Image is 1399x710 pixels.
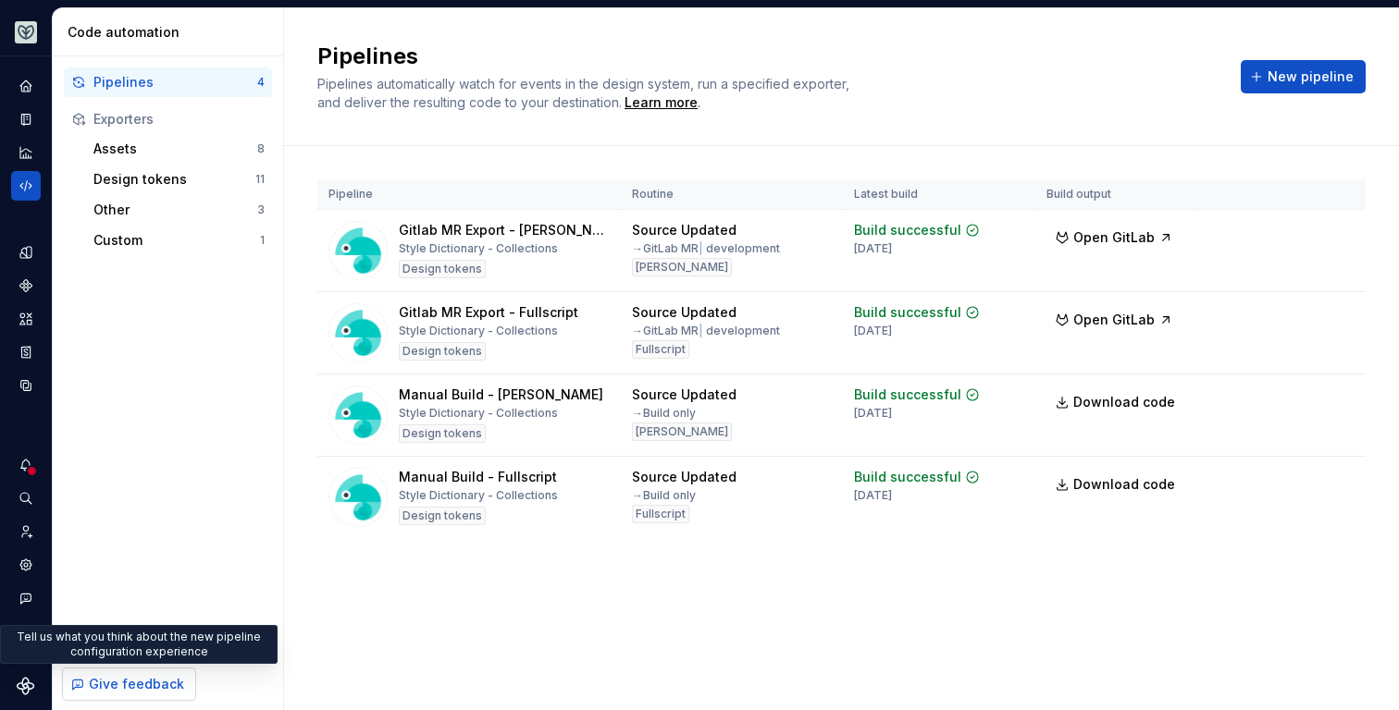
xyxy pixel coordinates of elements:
[399,406,558,421] div: Style Dictionary - Collections
[93,73,257,92] div: Pipelines
[843,179,1035,210] th: Latest build
[11,138,41,167] a: Analytics
[399,324,558,338] div: Style Dictionary - Collections
[854,386,961,404] div: Build successful
[11,517,41,546] a: Invite team
[260,233,265,248] div: 1
[854,241,892,256] div: [DATE]
[1046,232,1182,248] a: Open GitLab
[699,241,703,255] span: |
[399,260,486,278] div: Design tokens
[632,324,780,338] div: → GitLab MR development
[632,340,689,359] div: Fullscript
[399,386,603,404] div: Manual Build - [PERSON_NAME]
[257,202,265,217] div: 3
[11,171,41,201] a: Code automation
[632,258,732,276] div: [PERSON_NAME]
[64,67,272,97] button: Pipelines4
[399,342,486,361] div: Design tokens
[1046,386,1187,419] a: Download code
[632,488,696,503] div: → Build only
[632,303,737,322] div: Source Updated
[399,221,610,239] div: Gitlab MR Export - [PERSON_NAME]
[1046,468,1187,501] a: Download code
[854,488,892,503] div: [DATE]
[632,221,737,239] div: Source Updated
[11,337,41,367] a: Storybook stories
[255,172,265,187] div: 11
[632,386,737,404] div: Source Updated
[625,93,698,112] a: Learn more
[632,505,689,523] div: Fullscript
[86,134,272,164] button: Assets8
[86,226,272,255] button: Custom1
[11,484,41,513] button: Search ⌘K
[399,241,558,256] div: Style Dictionary - Collections
[11,550,41,580] a: Settings
[1073,311,1155,329] span: Open GitLab
[622,96,700,110] span: .
[257,141,265,156] div: 8
[854,324,892,338] div: [DATE]
[317,76,853,110] span: Pipelines automatically watch for events in the design system, run a specified exporter, and deli...
[854,468,961,486] div: Build successful
[1268,67,1354,86] span: New pipeline
[1073,228,1155,247] span: Open GitLab
[317,42,1219,71] h2: Pipelines
[632,468,737,486] div: Source Updated
[399,424,486,443] div: Design tokens
[854,221,961,239] div: Build successful
[632,422,732,441] div: [PERSON_NAME]
[68,23,276,42] div: Code automation
[1035,179,1198,210] th: Build output
[11,104,41,134] a: Documentation
[93,201,257,219] div: Other
[1046,314,1182,330] a: Open GitLab
[699,324,703,337] span: |
[854,406,892,421] div: [DATE]
[632,406,696,421] div: → Build only
[93,140,257,158] div: Assets
[93,231,260,250] div: Custom
[317,179,621,210] th: Pipeline
[89,675,184,693] span: Give feedback
[11,71,41,101] a: Home
[11,238,41,267] div: Design tokens
[854,303,961,322] div: Build successful
[399,468,557,486] div: Manual Build - Fullscript
[11,371,41,400] a: Data sources
[621,179,843,210] th: Routine
[86,195,272,225] button: Other3
[93,170,255,189] div: Design tokens
[62,667,196,701] button: Give feedback
[1073,475,1175,494] span: Download code
[11,450,41,480] button: Notifications
[1046,221,1182,254] button: Open GitLab
[11,583,41,613] button: Contact support
[11,304,41,334] a: Assets
[15,21,37,43] img: 256e2c79-9abd-4d59-8978-03feab5a3943.png
[399,488,558,503] div: Style Dictionary - Collections
[11,271,41,300] a: Components
[1073,393,1175,411] span: Download code
[399,507,486,525] div: Design tokens
[257,75,265,90] div: 4
[86,165,272,194] button: Design tokens11
[17,677,35,695] svg: Supernova Logo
